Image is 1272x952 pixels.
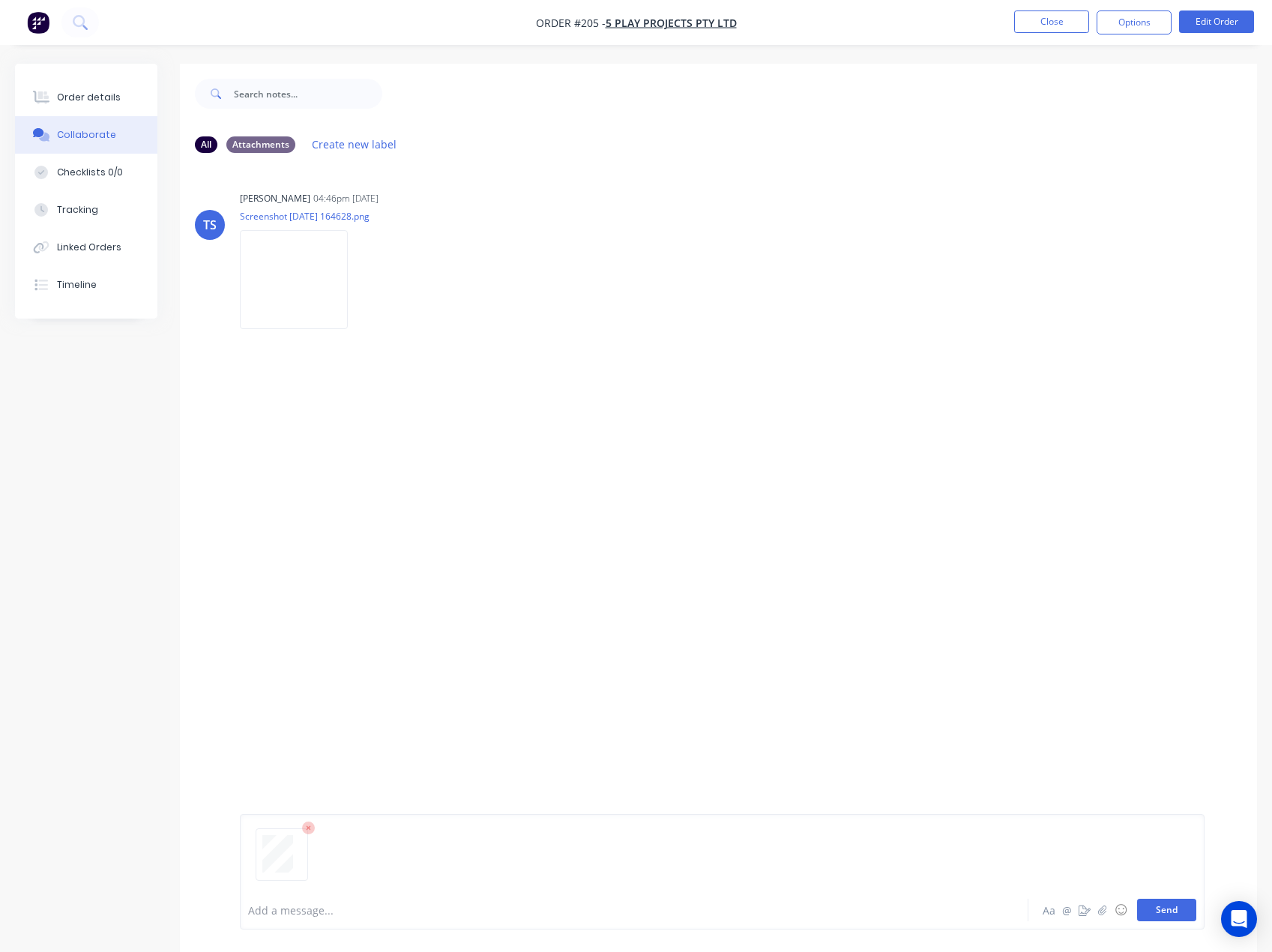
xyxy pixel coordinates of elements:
[57,91,121,104] div: Order details
[313,192,379,205] div: 04:46pm [DATE]
[1179,10,1254,33] button: Edit Order
[240,210,370,223] p: Screenshot [DATE] 164628.png
[1014,10,1089,33] button: Close
[203,216,217,234] div: TS
[57,278,97,292] div: Timeline
[1040,901,1058,919] button: Aa
[15,266,157,304] button: Timeline
[57,166,123,179] div: Checklists 0/0
[15,79,157,116] button: Order details
[226,136,295,153] div: Attachments
[15,191,157,229] button: Tracking
[1097,10,1172,34] button: Options
[195,136,217,153] div: All
[606,16,737,30] a: 5 Play Projects PTY LTD
[536,16,606,30] span: Order #205 -
[1137,899,1196,921] button: Send
[15,154,157,191] button: Checklists 0/0
[57,128,116,142] div: Collaborate
[57,203,98,217] div: Tracking
[234,79,382,109] input: Search notes...
[1112,901,1130,919] button: ☺
[15,116,157,154] button: Collaborate
[304,134,405,154] button: Create new label
[1221,901,1257,937] div: Open Intercom Messenger
[27,11,49,34] img: Factory
[15,229,157,266] button: Linked Orders
[240,192,310,205] div: [PERSON_NAME]
[1058,901,1076,919] button: @
[57,241,121,254] div: Linked Orders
